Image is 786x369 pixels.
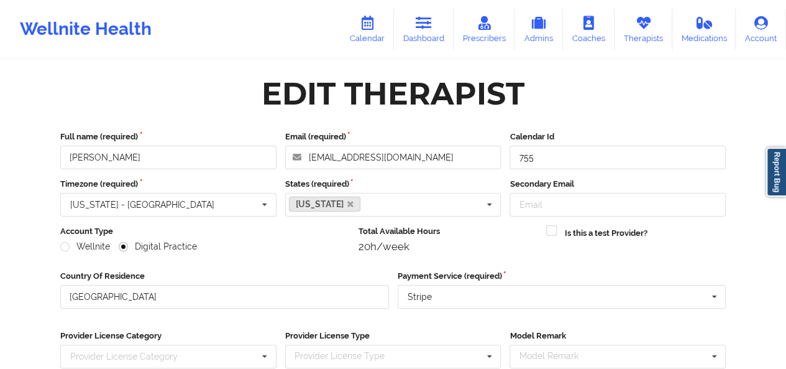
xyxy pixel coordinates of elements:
label: Email (required) [285,131,501,143]
label: Timezone (required) [60,178,276,190]
label: Provider License Type [285,330,501,342]
div: 20h/week [359,240,538,253]
a: Therapists [615,9,672,50]
input: Full name [60,146,276,169]
input: Email [510,193,726,217]
a: Coaches [563,9,615,50]
label: Digital Practice [119,241,197,252]
a: Admins [514,9,563,50]
a: Account [736,9,786,50]
label: Model Remark [510,330,726,342]
label: Wellnite [60,241,110,252]
a: [US_STATE] [289,197,361,212]
label: Secondary Email [510,178,726,190]
a: Calendar [340,9,394,50]
div: Edit Therapist [262,74,524,113]
div: Model Remark [516,349,596,363]
div: Stripe [408,292,432,301]
a: Medications [672,9,736,50]
input: Email address [285,146,501,169]
label: Provider License Category [60,330,276,342]
label: Total Available Hours [359,225,538,238]
a: Prescribers [454,9,515,50]
input: Calendar Id [510,146,726,169]
a: Dashboard [394,9,454,50]
a: Report Bug [766,147,786,197]
label: States (required) [285,178,501,190]
label: Calendar Id [510,131,726,143]
label: Payment Service (required) [398,270,726,283]
div: [US_STATE] - [GEOGRAPHIC_DATA] [70,200,214,209]
label: Account Type [60,225,350,238]
label: Is this a test Provider? [564,227,647,240]
div: Provider License Type [291,349,403,363]
div: Provider License Category [70,352,178,361]
label: Full name (required) [60,131,276,143]
label: Country Of Residence [60,270,389,283]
